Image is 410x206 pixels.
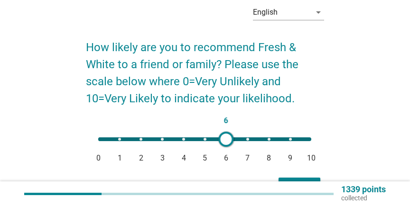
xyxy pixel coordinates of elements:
[182,152,186,164] span: 4
[307,152,316,164] span: 10
[86,29,324,107] h2: How likely are you to recommend Fresh & White to a friend or family? Please use the scale below w...
[313,7,324,18] i: arrow_drop_down
[267,152,271,164] span: 8
[341,194,386,202] p: collected
[224,152,228,164] span: 6
[286,180,313,192] div: Next
[222,114,231,127] span: 6
[341,185,386,194] p: 1339 points
[203,152,207,164] span: 5
[96,152,101,164] span: 0
[118,152,122,164] span: 1
[279,178,320,195] button: Next
[160,152,165,164] span: 3
[245,152,250,164] span: 7
[253,8,278,17] div: English
[139,152,143,164] span: 2
[288,152,292,164] span: 9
